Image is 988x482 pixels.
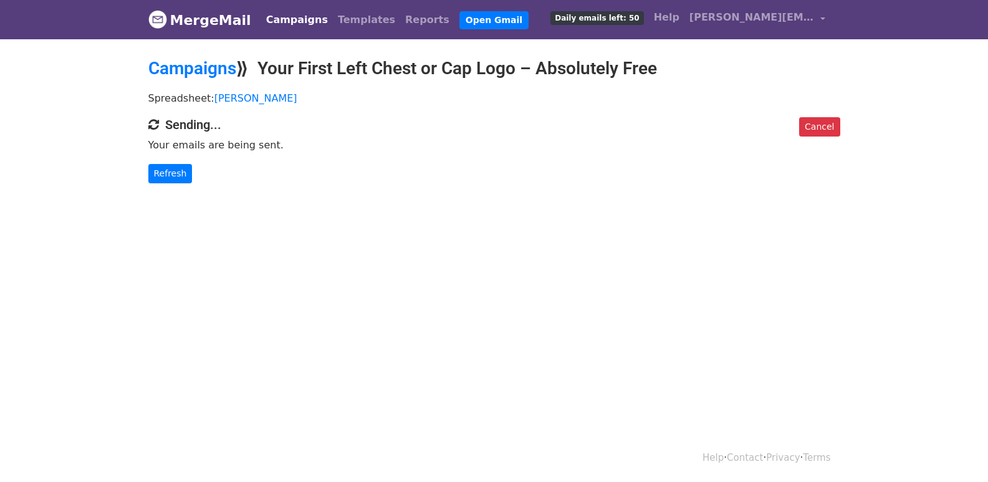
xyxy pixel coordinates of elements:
[148,92,840,105] p: Spreadsheet:
[214,92,297,104] a: [PERSON_NAME]
[148,117,840,132] h4: Sending...
[799,117,840,137] a: Cancel
[550,11,643,25] span: Daily emails left: 50
[148,7,251,33] a: MergeMail
[926,422,988,482] iframe: Chat Widget
[803,452,830,463] a: Terms
[766,452,800,463] a: Privacy
[703,452,724,463] a: Help
[459,11,529,29] a: Open Gmail
[649,5,684,30] a: Help
[333,7,400,32] a: Templates
[148,10,167,29] img: MergeMail logo
[148,58,236,79] a: Campaigns
[684,5,830,34] a: [PERSON_NAME][EMAIL_ADDRESS][DOMAIN_NAME]
[148,138,840,152] p: Your emails are being sent.
[727,452,763,463] a: Contact
[689,10,814,25] span: [PERSON_NAME][EMAIL_ADDRESS][DOMAIN_NAME]
[545,5,648,30] a: Daily emails left: 50
[400,7,454,32] a: Reports
[261,7,333,32] a: Campaigns
[148,58,840,79] h2: ⟫ Your First Left Chest or Cap Logo – Absolutely Free
[148,164,193,183] a: Refresh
